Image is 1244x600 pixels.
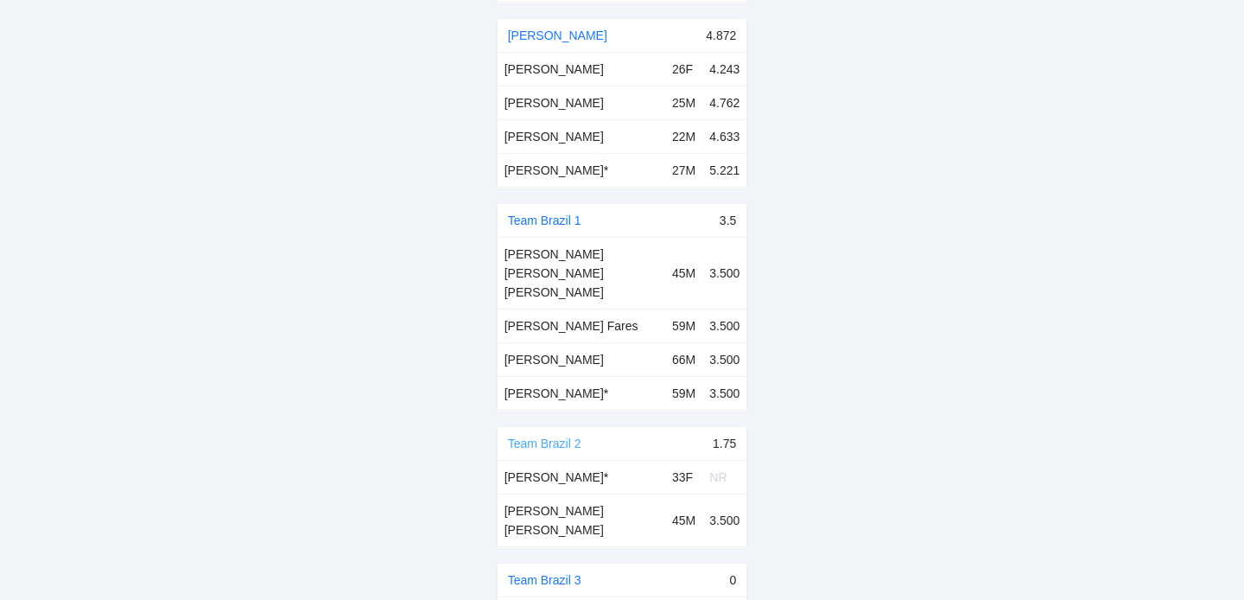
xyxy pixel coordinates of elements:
div: 1.75 [713,427,736,460]
td: [PERSON_NAME] * [498,153,665,187]
span: 3.500 [709,319,739,333]
td: [PERSON_NAME] * [498,376,665,410]
td: 66M [665,342,702,376]
td: 26F [665,53,702,86]
td: 33F [665,461,702,495]
td: 45M [665,494,702,546]
td: 27M [665,153,702,187]
span: 3.500 [709,386,739,400]
a: Team Brazil 2 [508,437,581,450]
div: 3.5 [720,204,736,237]
span: NR [709,470,727,484]
td: [PERSON_NAME] [498,342,665,376]
td: 59M [665,376,702,410]
span: 4.633 [709,130,739,144]
td: [PERSON_NAME] Fares [498,309,665,342]
td: 45M [665,238,702,310]
span: 4.762 [709,96,739,110]
span: 5.221 [709,163,739,177]
td: [PERSON_NAME] [498,86,665,119]
span: 4.243 [709,62,739,76]
a: Team Brazil 1 [508,214,581,227]
td: [PERSON_NAME] [PERSON_NAME] [498,494,665,546]
td: 59M [665,309,702,342]
a: [PERSON_NAME] [508,29,607,42]
td: [PERSON_NAME] [498,53,665,86]
span: 3.500 [709,266,739,280]
div: 4.872 [706,19,736,52]
td: [PERSON_NAME] * [498,461,665,495]
td: [PERSON_NAME] [PERSON_NAME] [PERSON_NAME] [498,238,665,310]
span: 3.500 [709,353,739,367]
td: 25M [665,86,702,119]
td: [PERSON_NAME] [498,119,665,153]
div: 0 [508,564,737,597]
td: 22M [665,119,702,153]
span: 3.500 [709,514,739,527]
a: Team Brazil 3 [508,573,581,587]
